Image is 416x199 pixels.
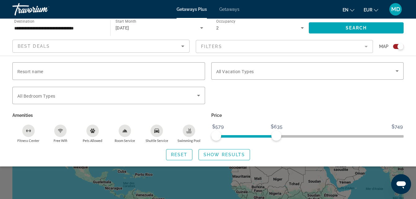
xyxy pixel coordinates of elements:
span: $635 [270,122,283,131]
p: Price [211,111,404,120]
button: Show Results [199,149,250,160]
button: Pets Allowed [77,124,109,143]
span: Occupancy [216,19,236,24]
span: Map [379,42,388,51]
span: Room Service [115,139,135,143]
a: Getaways [219,7,239,12]
button: Swimming Pool [173,124,205,143]
span: Shuttle Service [146,139,168,143]
p: Amenities [12,111,205,120]
button: Change language [343,5,354,14]
button: Change currency [364,5,378,14]
button: Shuttle Service [141,124,173,143]
span: Swimming Pool [177,139,200,143]
span: Free Wifi [54,139,67,143]
button: Free Wifi [45,124,77,143]
button: Search [309,22,404,33]
button: Room Service [109,124,141,143]
span: Resort name [17,69,43,74]
span: Show Results [204,152,245,157]
span: Best Deals [18,44,50,49]
button: User Menu [388,3,404,16]
span: $579 [211,122,225,131]
ngx-slider: ngx-slider [211,135,404,136]
span: Search [346,25,367,30]
span: Reset [171,152,188,157]
span: EUR [364,7,372,12]
span: All Vacation Types [216,69,254,74]
iframe: Bouton de lancement de la fenêtre de messagerie [391,174,411,194]
span: All Bedroom Types [17,94,55,99]
span: en [343,7,348,12]
span: $749 [391,122,404,131]
button: Fitness Center [12,124,45,143]
span: ngx-slider [211,131,221,141]
span: MD [391,6,400,12]
a: Getaways Plus [177,7,207,12]
button: Reset [166,149,193,160]
span: Destination [14,19,34,23]
span: Fitness Center [17,139,39,143]
mat-select: Sort by [18,42,184,50]
span: Pets Allowed [83,139,102,143]
span: [DATE] [116,25,129,30]
span: Start Month [116,19,136,24]
span: ngx-slider-max [271,131,281,141]
button: Filter [196,40,373,53]
span: 2 [216,25,219,30]
a: Travorium [12,1,74,17]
